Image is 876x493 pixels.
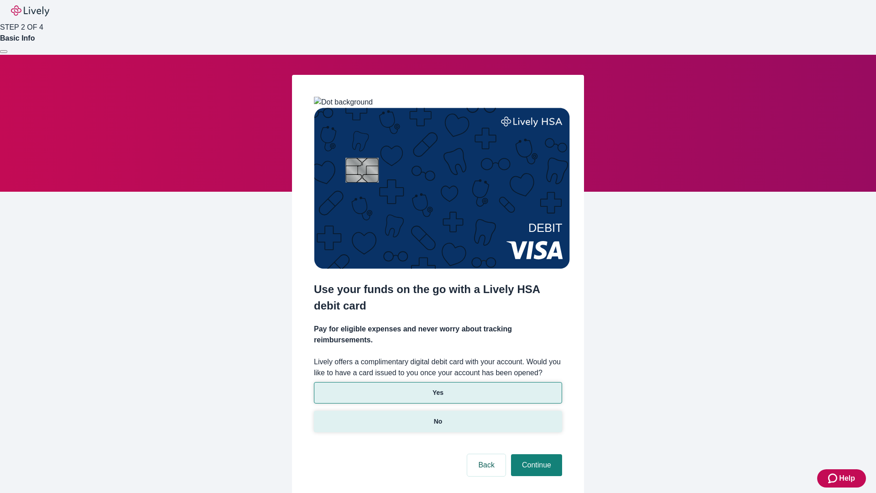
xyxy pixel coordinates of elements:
[314,411,562,432] button: No
[434,417,443,426] p: No
[467,454,506,476] button: Back
[839,473,855,484] span: Help
[511,454,562,476] button: Continue
[314,281,562,314] h2: Use your funds on the go with a Lively HSA debit card
[314,97,373,108] img: Dot background
[314,382,562,404] button: Yes
[433,388,443,398] p: Yes
[314,108,570,269] img: Debit card
[314,357,562,378] label: Lively offers a complimentary digital debit card with your account. Would you like to have a card...
[11,5,49,16] img: Lively
[817,469,866,488] button: Zendesk support iconHelp
[828,473,839,484] svg: Zendesk support icon
[314,324,562,346] h4: Pay for eligible expenses and never worry about tracking reimbursements.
